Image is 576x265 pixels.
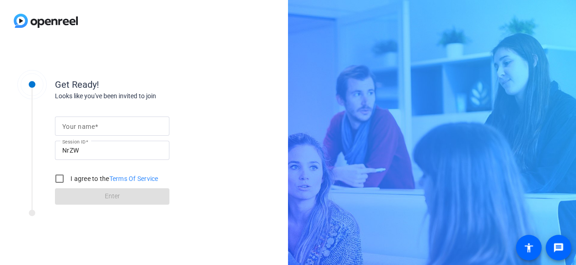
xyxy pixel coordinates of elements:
[55,91,238,101] div: Looks like you've been invited to join
[109,175,158,182] a: Terms Of Service
[62,123,95,130] mat-label: Your name
[62,139,86,144] mat-label: Session ID
[553,242,564,253] mat-icon: message
[523,242,534,253] mat-icon: accessibility
[69,174,158,183] label: I agree to the
[55,78,238,91] div: Get Ready!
